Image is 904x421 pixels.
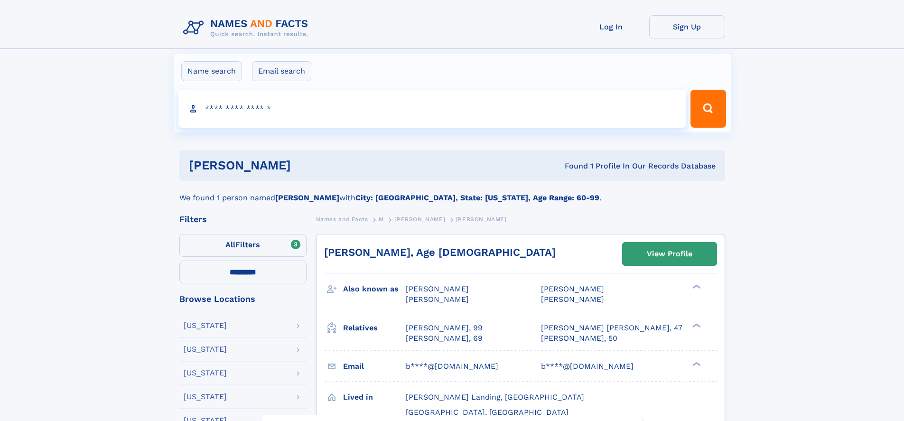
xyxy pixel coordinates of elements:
[647,243,692,265] div: View Profile
[541,295,604,304] span: [PERSON_NAME]
[394,216,445,223] span: [PERSON_NAME]
[690,322,701,328] div: ❯
[343,358,406,374] h3: Email
[343,320,406,336] h3: Relatives
[456,216,507,223] span: [PERSON_NAME]
[406,323,483,333] a: [PERSON_NAME], 99
[189,159,428,171] h1: [PERSON_NAME]
[184,322,227,329] div: [US_STATE]
[690,361,701,367] div: ❯
[179,234,307,257] label: Filters
[379,216,384,223] span: M
[179,295,307,303] div: Browse Locations
[541,284,604,293] span: [PERSON_NAME]
[406,295,469,304] span: [PERSON_NAME]
[406,408,568,417] span: [GEOGRAPHIC_DATA], [GEOGRAPHIC_DATA]
[179,215,307,224] div: Filters
[541,323,682,333] a: [PERSON_NAME] [PERSON_NAME], 47
[355,193,599,202] b: City: [GEOGRAPHIC_DATA], State: [US_STATE], Age Range: 60-99
[181,61,242,81] label: Name search
[184,369,227,377] div: [US_STATE]
[179,15,316,41] img: Logo Names and Facts
[178,90,687,128] input: search input
[343,281,406,297] h3: Also known as
[573,15,649,38] a: Log In
[343,389,406,405] h3: Lived in
[428,161,716,171] div: Found 1 Profile In Our Records Database
[690,284,701,290] div: ❯
[649,15,725,38] a: Sign Up
[324,246,556,258] a: [PERSON_NAME], Age [DEMOGRAPHIC_DATA]
[179,181,725,204] div: We found 1 person named with .
[252,61,311,81] label: Email search
[406,393,584,402] span: [PERSON_NAME] Landing, [GEOGRAPHIC_DATA]
[406,284,469,293] span: [PERSON_NAME]
[379,213,384,225] a: M
[623,243,717,265] a: View Profile
[225,240,235,249] span: All
[690,90,726,128] button: Search Button
[184,346,227,353] div: [US_STATE]
[406,333,483,344] a: [PERSON_NAME], 69
[541,333,617,344] a: [PERSON_NAME], 50
[275,193,339,202] b: [PERSON_NAME]
[394,213,445,225] a: [PERSON_NAME]
[184,393,227,401] div: [US_STATE]
[316,213,368,225] a: Names and Facts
